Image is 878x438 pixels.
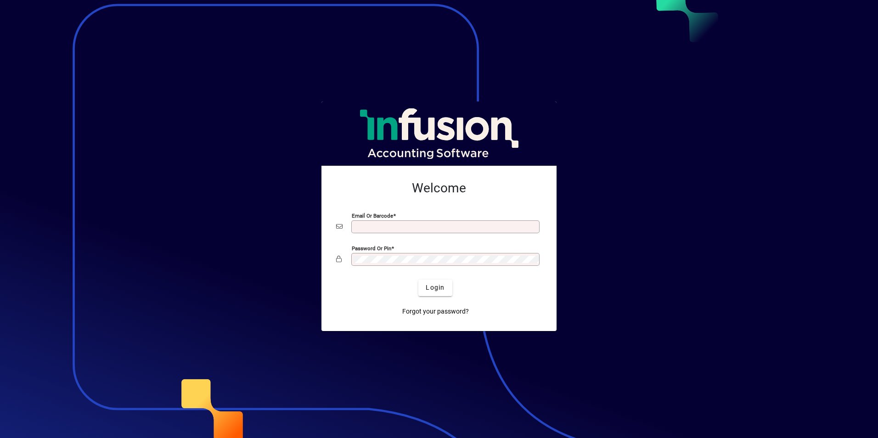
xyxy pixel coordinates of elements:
h2: Welcome [336,180,542,196]
button: Login [418,280,452,296]
mat-label: Email or Barcode [352,212,393,219]
span: Forgot your password? [402,307,469,316]
span: Login [426,283,445,292]
a: Forgot your password? [399,303,473,320]
mat-label: Password or Pin [352,245,391,251]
